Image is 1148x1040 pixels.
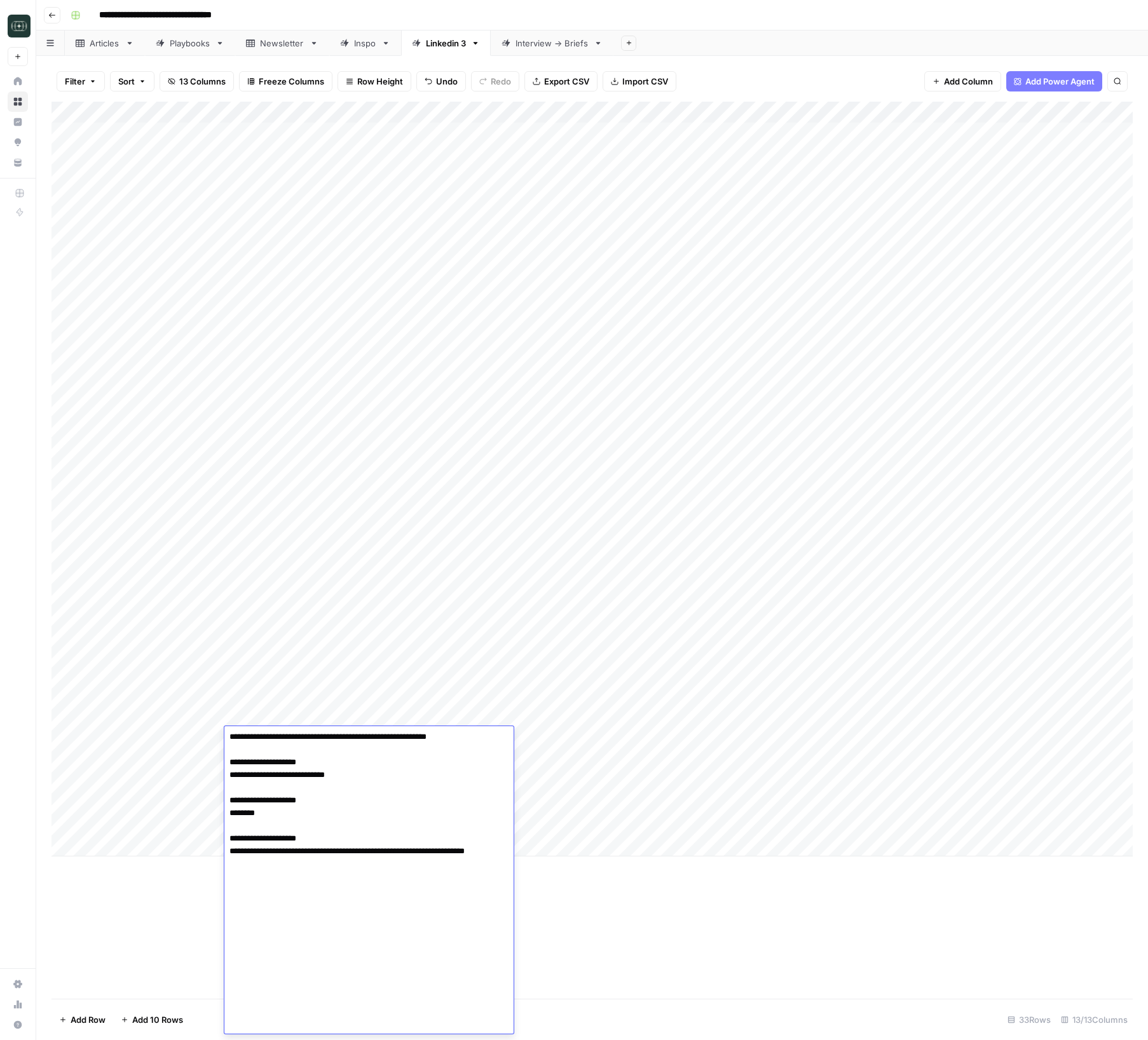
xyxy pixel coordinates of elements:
a: Interview -> Briefs [491,30,613,56]
div: 33 Rows [1002,1010,1056,1030]
span: Undo [436,75,458,88]
div: Newsletter [260,37,304,50]
button: Sort [110,71,154,91]
div: 13/13 Columns [1056,1010,1133,1030]
button: Import CSV [603,71,676,91]
span: Sort [118,75,135,88]
span: Filter [65,75,85,88]
button: Row Height [338,71,411,91]
div: Inspo [354,37,376,50]
span: 13 Columns [179,75,226,88]
span: Row Height [357,75,403,88]
a: Articles [65,30,145,56]
div: Articles [90,37,120,50]
a: Insights [8,112,28,132]
a: Inspo [329,30,401,56]
button: Add Column [924,71,1001,91]
div: Linkedin 3 [426,37,466,50]
img: Catalyst Logo [8,15,31,37]
span: Add Row [71,1013,106,1026]
a: Opportunities [8,132,28,152]
button: Workspace: Catalyst [8,10,28,42]
a: Linkedin 3 [401,30,491,56]
span: Add 10 Rows [132,1013,183,1026]
a: Playbooks [145,30,235,56]
button: Add Row [51,1010,113,1030]
div: Playbooks [170,37,210,50]
span: Freeze Columns [259,75,324,88]
span: Redo [491,75,511,88]
a: Settings [8,974,28,994]
a: Newsletter [235,30,329,56]
a: Your Data [8,152,28,173]
span: Import CSV [622,75,668,88]
a: Browse [8,91,28,112]
button: Help + Support [8,1015,28,1035]
span: Add Power Agent [1025,75,1095,88]
button: Freeze Columns [239,71,332,91]
button: 13 Columns [160,71,234,91]
span: Add Column [944,75,993,88]
button: Undo [416,71,466,91]
div: Interview -> Briefs [516,37,589,50]
button: Filter [57,71,105,91]
a: Home [8,71,28,91]
span: Export CSV [544,75,589,88]
button: Add Power Agent [1006,71,1102,91]
button: Add 10 Rows [113,1010,191,1030]
a: Usage [8,994,28,1015]
button: Redo [471,71,519,91]
button: Export CSV [524,71,598,91]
